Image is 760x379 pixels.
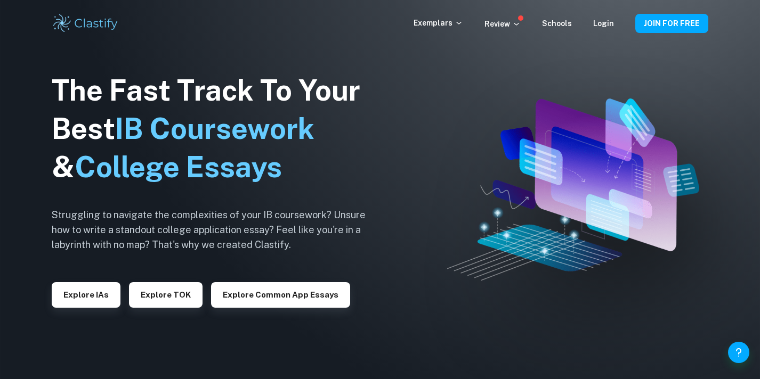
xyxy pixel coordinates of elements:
[52,289,120,299] a: Explore IAs
[52,282,120,308] button: Explore IAs
[635,14,708,33] button: JOIN FOR FREE
[728,342,749,363] button: Help and Feedback
[484,18,521,30] p: Review
[75,150,282,184] span: College Essays
[593,19,614,28] a: Login
[211,289,350,299] a: Explore Common App essays
[447,98,699,281] img: Clastify hero
[52,13,119,34] img: Clastify logo
[542,19,572,28] a: Schools
[115,112,314,145] span: IB Coursework
[52,208,382,252] h6: Struggling to navigate the complexities of your IB coursework? Unsure how to write a standout col...
[129,289,203,299] a: Explore TOK
[129,282,203,308] button: Explore TOK
[211,282,350,308] button: Explore Common App essays
[52,71,382,186] h1: The Fast Track To Your Best &
[414,17,463,29] p: Exemplars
